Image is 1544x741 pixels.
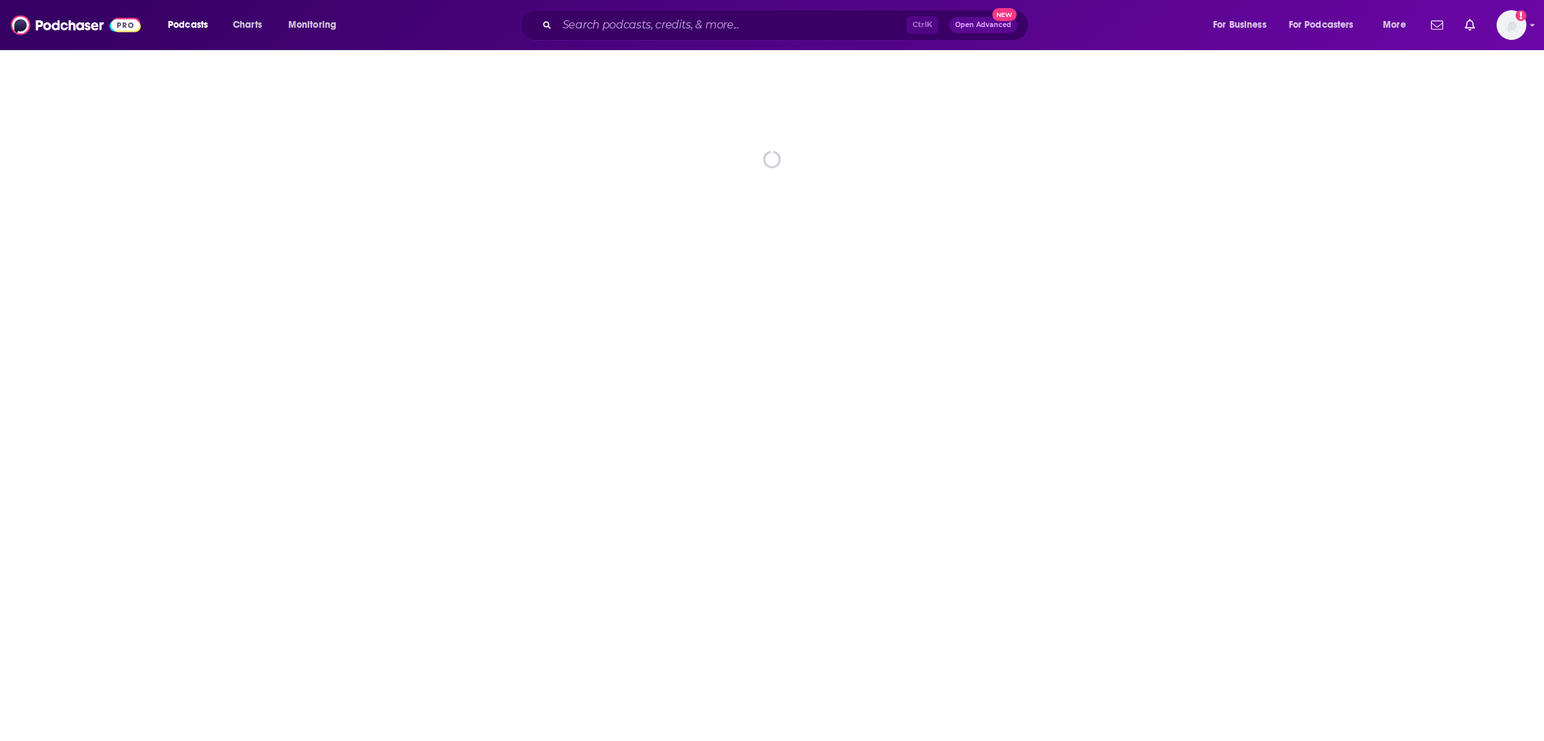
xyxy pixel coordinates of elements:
img: Podchaser - Follow, Share and Rate Podcasts [11,12,141,38]
span: Charts [233,16,262,35]
a: Charts [224,14,270,36]
span: More [1383,16,1406,35]
button: Open AdvancedNew [949,17,1017,33]
span: New [992,8,1017,21]
button: open menu [279,14,354,36]
span: For Business [1213,16,1266,35]
button: Show profile menu [1497,10,1526,40]
span: For Podcasters [1289,16,1354,35]
span: Monitoring [288,16,336,35]
span: Podcasts [168,16,208,35]
div: Search podcasts, credits, & more... [533,9,1042,41]
img: User Profile [1497,10,1526,40]
input: Search podcasts, credits, & more... [557,14,906,36]
a: Show notifications dropdown [1426,14,1449,37]
button: open menu [1280,14,1373,36]
a: Show notifications dropdown [1459,14,1480,37]
span: Ctrl K [906,16,938,34]
button: open menu [158,14,225,36]
span: Open Advanced [955,22,1011,28]
button: open menu [1204,14,1283,36]
span: Logged in as LindaBurns [1497,10,1526,40]
svg: Add a profile image [1516,10,1526,21]
button: open menu [1373,14,1423,36]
